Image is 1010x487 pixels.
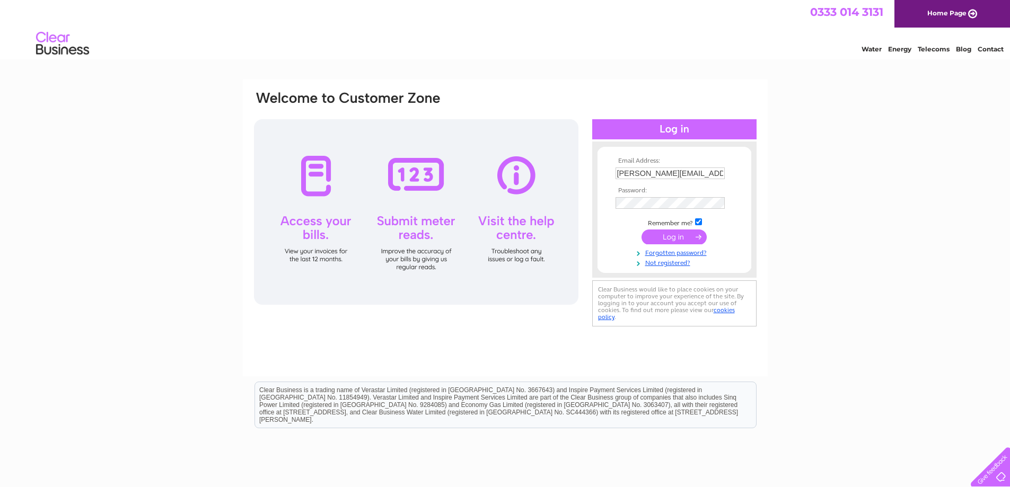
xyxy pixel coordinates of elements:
[592,280,757,326] div: Clear Business would like to place cookies on your computer to improve your experience of the sit...
[613,187,736,194] th: Password:
[613,157,736,165] th: Email Address:
[810,5,883,19] a: 0333 014 3131
[978,45,1004,53] a: Contact
[255,6,756,51] div: Clear Business is a trading name of Verastar Limited (registered in [GEOGRAPHIC_DATA] No. 3667643...
[918,45,950,53] a: Telecoms
[616,257,736,267] a: Not registered?
[598,306,735,321] a: cookies policy
[956,45,971,53] a: Blog
[862,45,882,53] a: Water
[616,247,736,257] a: Forgotten password?
[642,229,707,244] input: Submit
[888,45,911,53] a: Energy
[36,28,90,60] img: logo.png
[613,217,736,227] td: Remember me?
